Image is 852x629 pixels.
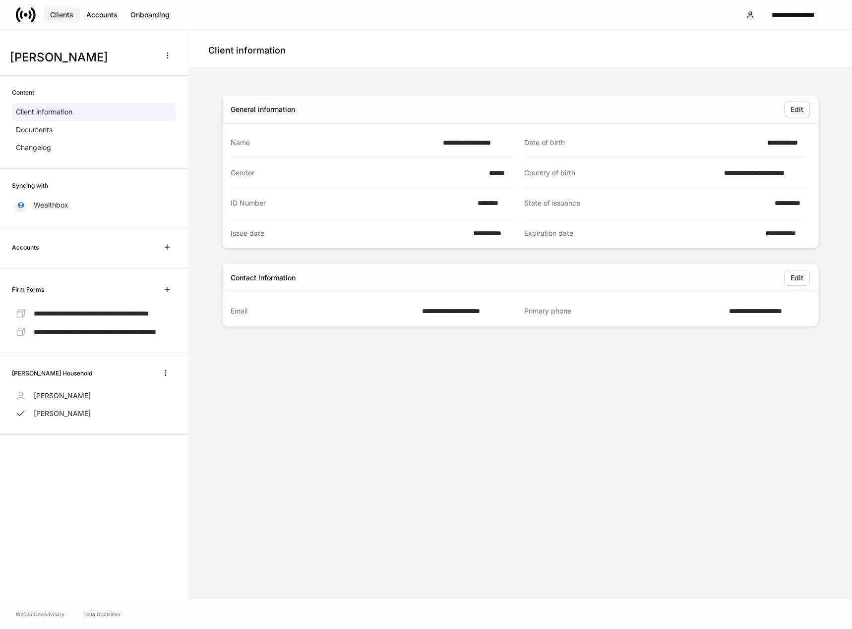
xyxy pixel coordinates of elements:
[12,121,176,139] a: Documents
[524,306,723,316] div: Primary phone
[12,387,176,405] a: [PERSON_NAME]
[231,105,295,114] div: General information
[784,270,810,286] button: Edit
[524,198,769,208] div: State of issuance
[86,11,118,18] div: Accounts
[791,106,803,113] div: Edit
[12,368,92,378] h6: [PERSON_NAME] Household
[34,391,91,401] p: [PERSON_NAME]
[231,138,437,148] div: Name
[231,228,467,238] div: Issue date
[231,198,472,208] div: ID Number
[16,143,51,153] p: Changelog
[12,88,34,97] h6: Content
[50,11,73,18] div: Clients
[12,139,176,157] a: Changelog
[524,168,718,178] div: Country of birth
[12,243,39,252] h6: Accounts
[34,200,68,210] p: Wealthbox
[12,103,176,121] a: Client information
[208,45,286,56] h4: Client information
[12,405,176,422] a: [PERSON_NAME]
[524,228,759,238] div: Expiration date
[12,181,48,190] h6: Syncing with
[524,138,761,148] div: Date of birth
[80,7,124,23] button: Accounts
[10,50,153,65] h3: [PERSON_NAME]
[84,610,121,618] a: Data Disclaimer
[44,7,80,23] button: Clients
[12,285,44,294] h6: Firm Forms
[231,306,416,316] div: Email
[784,102,810,117] button: Edit
[231,273,296,283] div: Contact information
[16,125,53,135] p: Documents
[124,7,176,23] button: Onboarding
[34,409,91,419] p: [PERSON_NAME]
[130,11,170,18] div: Onboarding
[231,168,483,178] div: Gender
[16,107,72,117] p: Client information
[16,610,64,618] span: © 2025 OneAdvisory
[12,196,176,214] a: Wealthbox
[791,274,803,281] div: Edit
